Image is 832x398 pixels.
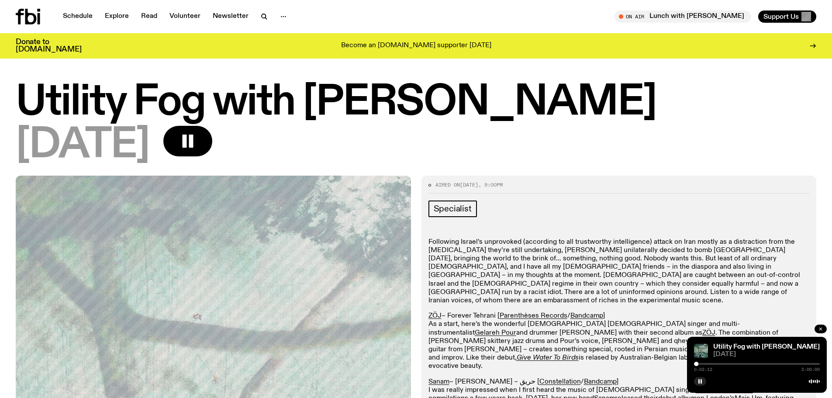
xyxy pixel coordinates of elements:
[696,387,753,394] a: [PERSON_NAME]
[164,10,206,23] a: Volunteer
[500,312,567,319] a: Parenthèses Records
[428,312,442,319] a: ZÖJ
[460,181,478,188] span: [DATE]
[570,312,603,319] a: Bandcamp
[136,10,162,23] a: Read
[58,10,98,23] a: Schedule
[16,126,149,165] span: [DATE]
[478,181,503,188] span: , 9:00pm
[16,38,82,53] h3: Donate to [DOMAIN_NAME]
[801,367,820,372] span: 2:00:00
[428,312,810,370] p: – Forever Tehrani [ / ] As a start, here’s the wonderful [DEMOGRAPHIC_DATA] [DEMOGRAPHIC_DATA] si...
[428,238,810,305] p: Following Israel’s unprovoked (according to all trustworthy intelligence) attack on Iran mostly a...
[475,329,516,336] a: Gelareh Pour
[584,378,617,385] a: Bandcamp
[702,329,715,336] a: ZÖJ
[713,351,820,358] span: [DATE]
[434,204,472,214] span: Specialist
[428,378,449,385] a: Sanam
[100,10,134,23] a: Explore
[428,201,477,217] a: Specialist
[763,13,799,21] span: Support Us
[435,181,460,188] span: Aired on
[694,367,712,372] span: 0:02:12
[615,10,751,23] button: On AirLunch with [PERSON_NAME]
[713,343,820,350] a: Utility Fog with [PERSON_NAME]
[517,354,579,361] a: Give Water To Birds
[341,42,491,50] p: Become an [DOMAIN_NAME] supporter [DATE]
[207,10,254,23] a: Newsletter
[16,83,816,122] h1: Utility Fog with [PERSON_NAME]
[539,378,581,385] a: Constellation
[758,10,816,23] button: Support Us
